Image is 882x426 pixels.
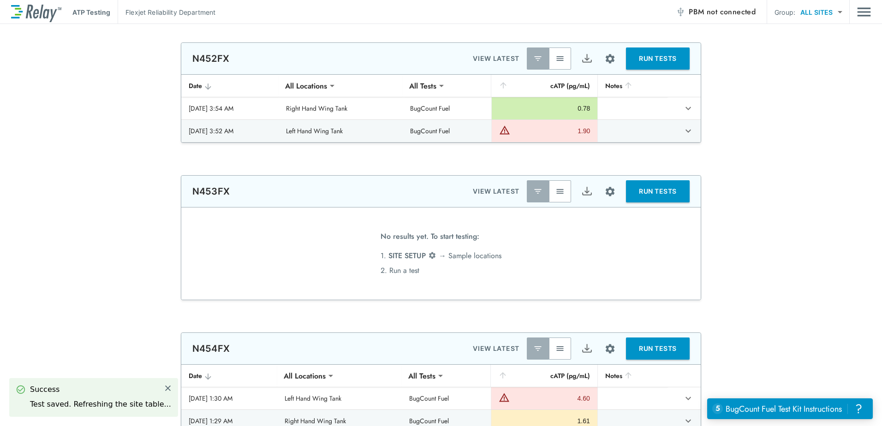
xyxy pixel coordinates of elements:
li: 1. → Sample locations [381,248,501,263]
button: expand row [680,390,696,406]
img: Offline Icon [676,7,685,17]
div: Success [30,384,171,395]
img: Latest [533,54,542,63]
button: Export [576,337,598,360]
img: Success [16,385,25,394]
img: Drawer Icon [857,3,871,21]
div: 0.78 [499,104,590,113]
img: View All [555,187,565,196]
div: cATP (pg/mL) [499,80,590,91]
span: SITE SETUP [388,250,426,261]
p: VIEW LATEST [473,343,519,354]
button: PBM not connected [672,3,759,21]
div: All Tests [403,77,443,95]
img: Export Icon [581,343,593,355]
div: 1.61 [499,416,590,426]
span: No results yet. To start testing: [381,229,479,248]
div: Notes [605,370,660,381]
button: RUN TESTS [626,180,690,202]
div: [DATE] 3:54 AM [189,104,271,113]
th: Date [181,365,277,387]
button: expand row [680,123,696,139]
p: ATP Testing [72,7,110,17]
div: 1.90 [513,126,590,136]
button: Site setup [598,47,622,71]
img: Export Icon [581,53,593,65]
img: Latest [533,344,542,353]
li: 2. Run a test [381,263,501,278]
button: Export [576,47,598,70]
p: Flexjet Reliability Department [125,7,215,17]
p: VIEW LATEST [473,186,519,197]
button: Export [576,180,598,202]
div: All Locations [277,367,332,385]
button: Site setup [598,179,622,204]
button: RUN TESTS [626,337,690,360]
table: sticky table [181,75,701,142]
div: cATP (pg/mL) [498,370,590,381]
img: View All [555,344,565,353]
span: not connected [707,6,756,17]
p: N452FX [192,53,229,64]
div: Test saved. Refreshing the site table... [30,399,171,410]
button: Site setup [598,337,622,361]
td: Left Hand Wing Tank [277,387,402,409]
td: Left Hand Wing Tank [279,120,403,142]
div: 4.60 [512,394,590,403]
th: Date [181,75,279,97]
img: Export Icon [581,186,593,197]
img: Settings Icon [604,186,616,197]
iframe: Resource center [707,398,873,419]
img: Warning [499,392,510,403]
img: Latest [533,187,542,196]
button: Main menu [857,3,871,21]
td: BugCount Fuel [402,387,491,409]
div: All Locations [279,77,334,95]
td: BugCount Fuel [403,120,492,142]
div: All Tests [402,367,442,385]
span: PBM [689,6,756,18]
img: Warning [499,124,510,136]
div: [DATE] 1:30 AM [189,394,270,403]
img: View All [555,54,565,63]
button: expand row [680,101,696,116]
div: [DATE] 3:52 AM [189,126,271,136]
p: VIEW LATEST [473,53,519,64]
img: LuminUltra Relay [11,2,61,22]
div: [DATE] 1:29 AM [189,416,270,426]
p: Group: [775,7,795,17]
img: Settings Icon [428,251,436,260]
button: RUN TESTS [626,47,690,70]
p: N453FX [192,186,230,197]
td: Right Hand Wing Tank [279,97,403,119]
div: Notes [605,80,660,91]
td: BugCount Fuel [403,97,492,119]
img: Settings Icon [604,53,616,65]
img: Close Icon [164,384,172,392]
p: N454FX [192,343,230,354]
img: Settings Icon [604,343,616,355]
